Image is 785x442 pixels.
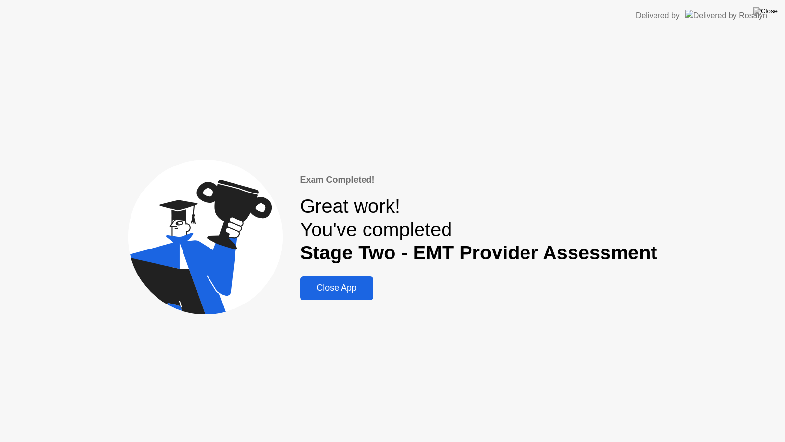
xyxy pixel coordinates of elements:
[753,7,778,15] img: Close
[300,242,657,263] b: Stage Two - EMT Provider Assessment
[685,10,767,21] img: Delivered by Rosalyn
[300,194,657,265] div: Great work! You've completed
[300,173,657,187] div: Exam Completed!
[303,283,370,293] div: Close App
[636,10,680,22] div: Delivered by
[300,276,373,300] button: Close App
